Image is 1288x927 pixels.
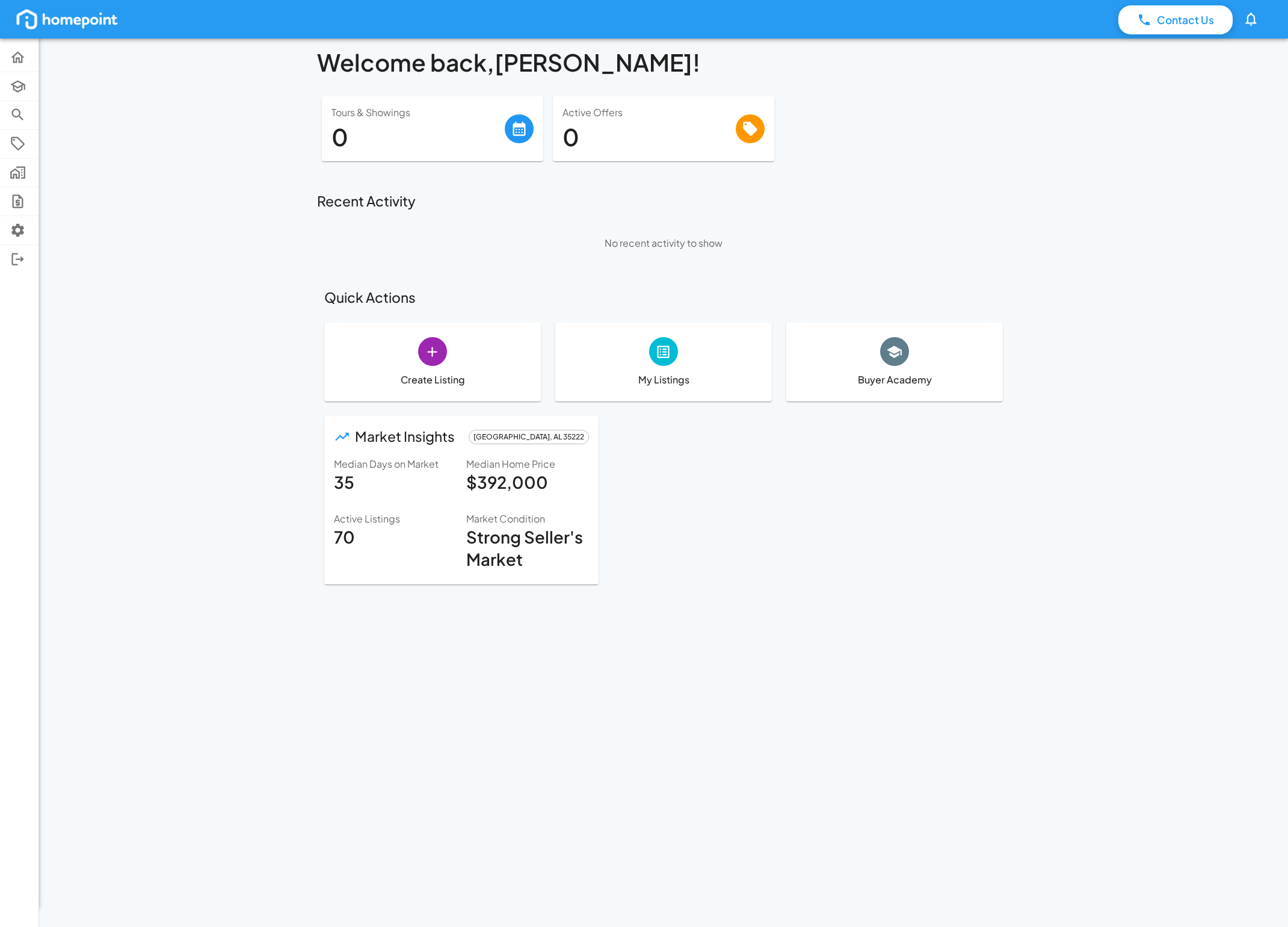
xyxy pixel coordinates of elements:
[14,7,120,31] img: homepoint_logo_white.png
[562,123,736,152] h4: 0
[334,512,457,526] p: Active Listings
[638,373,689,387] p: My Listings
[466,471,589,494] h5: $392,000
[466,512,589,526] p: Market Condition
[858,373,932,387] p: Buyer Academy
[331,123,505,152] h4: 0
[401,373,465,387] p: Create Listing
[334,471,457,494] h5: 35
[355,426,455,448] h6: Market Insights
[466,526,589,570] h5: Strong Seller's Market
[317,190,1010,212] h6: Recent Activity
[1157,12,1214,28] p: Contact Us
[334,526,457,548] h5: 70
[466,457,589,471] p: Median Home Price
[562,106,736,120] p: Active Offers
[324,287,1003,309] h6: Quick Actions
[317,222,1010,265] p: No recent activity to show
[469,432,588,442] span: [GEOGRAPHIC_DATA], AL 35222
[331,106,505,120] p: Tours & Showings
[317,48,1010,77] h4: Welcome back, [PERSON_NAME] !
[334,457,457,471] p: Median Days on Market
